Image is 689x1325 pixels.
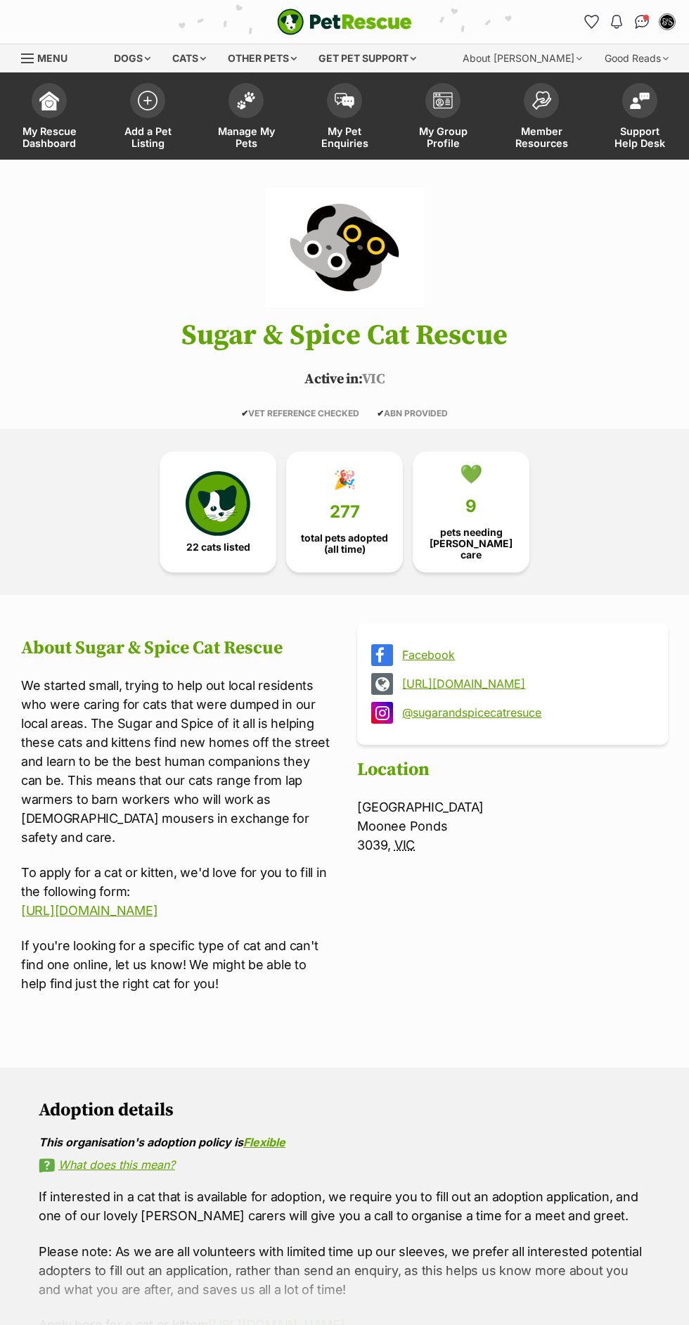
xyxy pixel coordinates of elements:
[116,125,179,149] span: Add a Pet Listing
[295,76,394,160] a: My Pet Enquiries
[162,44,216,72] div: Cats
[402,677,648,690] a: [URL][DOMAIN_NAME]
[21,903,157,918] a: [URL][DOMAIN_NAME]
[18,125,81,149] span: My Rescue Dashboard
[138,91,157,110] img: add-pet-listing-icon-0afa8454b4691262ce3f59096e99ab1cd57d4a30225e0717b998d2c9b9846f56.svg
[286,452,403,572] a: 🎉 277 total pets adopted (all time)
[425,527,517,561] span: pets needing [PERSON_NAME] care
[595,44,678,72] div: Good Reads
[357,760,668,781] h2: Location
[453,44,592,72] div: About [PERSON_NAME]
[611,15,622,29] img: notifications-46538b983faf8c2785f20acdc204bb7945ddae34d4c08c2a6579f10ce5e182be.svg
[21,44,77,70] a: Menu
[160,452,276,572] a: 22 cats listed
[236,91,256,110] img: manage-my-pets-icon-02211641906a0b7f246fdf0571729dbe1e7629f14944591b6c1af311fb30b64b.svg
[660,15,674,29] img: Sugar and Spice Cat Rescue profile pic
[313,125,376,149] span: My Pet Enquiries
[39,1158,650,1171] a: What does this mean?
[277,8,412,35] img: logo-e224e6f780fb5917bec1dbf3a21bbac754714ae5b6737aabdf751b685950b380.svg
[580,11,603,33] a: Favourites
[39,1136,650,1148] div: This organisation's adoption policy is
[98,76,197,160] a: Add a Pet Listing
[21,936,332,993] p: If you're looking for a specific type of cat and can't find one online, let us know! We might be ...
[39,1187,650,1225] p: If interested in a cat that is available for adoption, we require you to fill out an adoption app...
[21,863,332,920] p: To apply for a cat or kitten, we'd love for you to fill in the following form:
[264,188,425,307] img: Sugar & Spice Cat Rescue
[304,371,361,388] span: Active in:
[186,542,250,553] span: 22 cats listed
[402,648,648,661] a: Facebook
[413,452,529,572] a: 💚 9 pets needing [PERSON_NAME] care
[214,125,278,149] span: Manage My Pets
[241,408,248,418] icon: ✔
[656,11,678,33] button: My account
[335,93,354,108] img: pet-enquiries-icon-7e3ad2cf08bfb03b45e93fb7055b45f3efa6380592205ae92323e6603595dc1f.svg
[218,44,307,72] div: Other pets
[357,838,391,852] span: 3039,
[377,408,448,418] span: ABN PROVIDED
[39,1100,650,1121] h2: Adoption details
[394,838,415,852] abbr: Victoria
[433,92,453,109] img: group-profile-icon-3fa3cf56718a62981997c0bc7e787c4b2cf8bcc04b72c1350f741eb67cf2f40e.svg
[411,125,475,149] span: My Group Profile
[357,819,447,833] span: Moonee Ponds
[39,1242,650,1299] p: Please note: As we are all volunteers with limited time up our sleeves, we prefer all interested ...
[21,638,332,659] h2: About Sugar & Spice Cat Rescue
[186,471,250,536] img: cat-icon-068c71abf8fe30c970a85cd354bc8e23425d12f6e8612795f06af48be43a487a.svg
[580,11,678,33] ul: Account quick links
[377,408,384,418] icon: ✔
[277,8,412,35] a: PetRescue
[465,497,477,516] span: 9
[37,52,67,64] span: Menu
[532,91,551,110] img: member-resources-icon-8e73f808a243e03378d46382f2149f9095a855e16c252ad45f914b54edf8863c.svg
[104,44,160,72] div: Dogs
[591,76,689,160] a: Support Help Desk
[243,1135,285,1149] a: Flexible
[39,91,59,110] img: dashboard-icon-eb2f2d2d3e046f16d808141f083e7271f6b2e854fb5c12c21221c1fb7104beca.svg
[241,408,359,418] span: VET REFERENCE CHECKED
[309,44,426,72] div: Get pet support
[330,502,360,522] span: 277
[460,463,482,485] div: 💚
[394,76,492,160] a: My Group Profile
[492,76,591,160] a: Member Resources
[510,125,573,149] span: Member Resources
[357,800,484,814] span: [GEOGRAPHIC_DATA]
[608,125,671,149] span: Support Help Desk
[21,676,332,847] p: We started small, trying to help out local residents who were caring for cats that were dumped in...
[635,15,650,29] img: chat-41dd97257d64d25036548639549fe6c8038ab92f7586957e7f3b1b290dea8141.svg
[630,92,650,109] img: help-desk-icon-fdf02630f3aa405de69fd3d07c3f3aa587a6932b1a1747fa1d2bba05be0121f9.svg
[333,469,356,490] div: 🎉
[298,532,391,555] span: total pets adopted (all time)
[402,706,648,719] a: @sugarandspicecatresuce
[631,11,653,33] a: Conversations
[605,11,628,33] button: Notifications
[197,76,295,160] a: Manage My Pets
